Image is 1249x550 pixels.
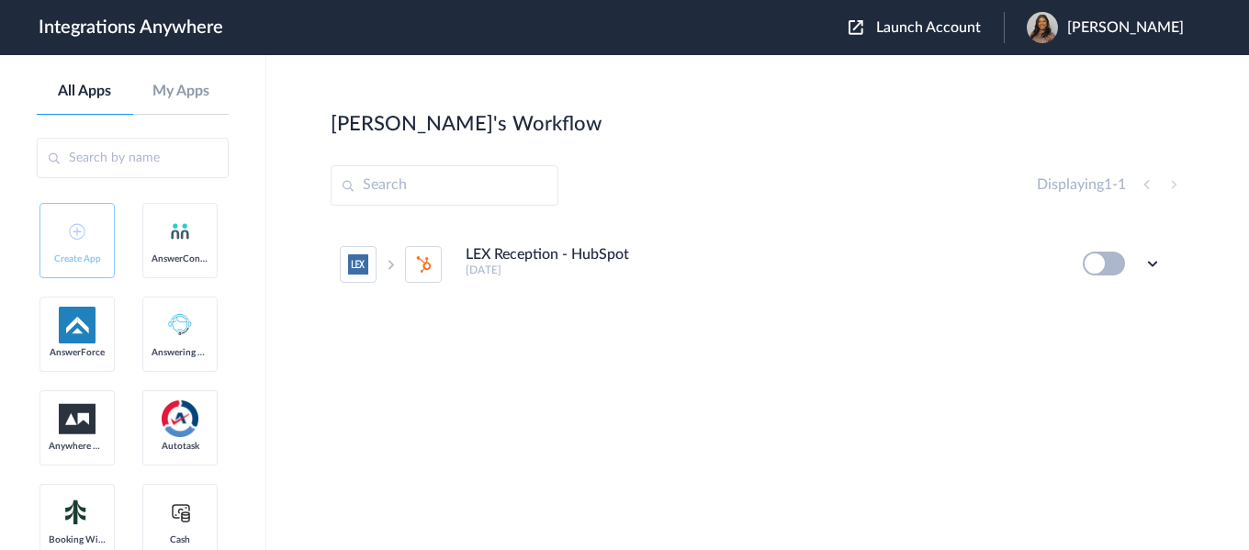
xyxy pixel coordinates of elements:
[152,534,208,545] span: Cash
[37,83,133,100] a: All Apps
[331,112,602,136] h2: [PERSON_NAME]'s Workflow
[1067,19,1184,37] span: [PERSON_NAME]
[39,17,223,39] h1: Integrations Anywhere
[849,19,1004,37] button: Launch Account
[1104,177,1112,192] span: 1
[59,307,96,343] img: af-app-logo.svg
[49,347,106,358] span: AnswerForce
[466,264,1058,276] h5: [DATE]
[49,441,106,452] span: Anywhere Works
[133,83,230,100] a: My Apps
[37,138,229,178] input: Search by name
[69,223,85,240] img: add-icon.svg
[152,347,208,358] span: Answering Service
[169,220,191,242] img: answerconnect-logo.svg
[1037,176,1126,194] h4: Displaying -
[169,501,192,523] img: cash-logo.svg
[1118,177,1126,192] span: 1
[331,165,558,206] input: Search
[162,307,198,343] img: Answering_service.png
[152,441,208,452] span: Autotask
[162,400,198,437] img: autotask.png
[49,534,106,545] span: Booking Widget
[152,253,208,264] span: AnswerConnect
[59,496,96,529] img: Setmore_Logo.svg
[849,20,863,35] img: launch-acct-icon.svg
[49,253,106,264] span: Create App
[59,404,96,434] img: aww.png
[466,246,629,264] h4: LEX Reception - HubSpot
[1027,12,1058,43] img: lex-web-18.JPG
[876,20,981,35] span: Launch Account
